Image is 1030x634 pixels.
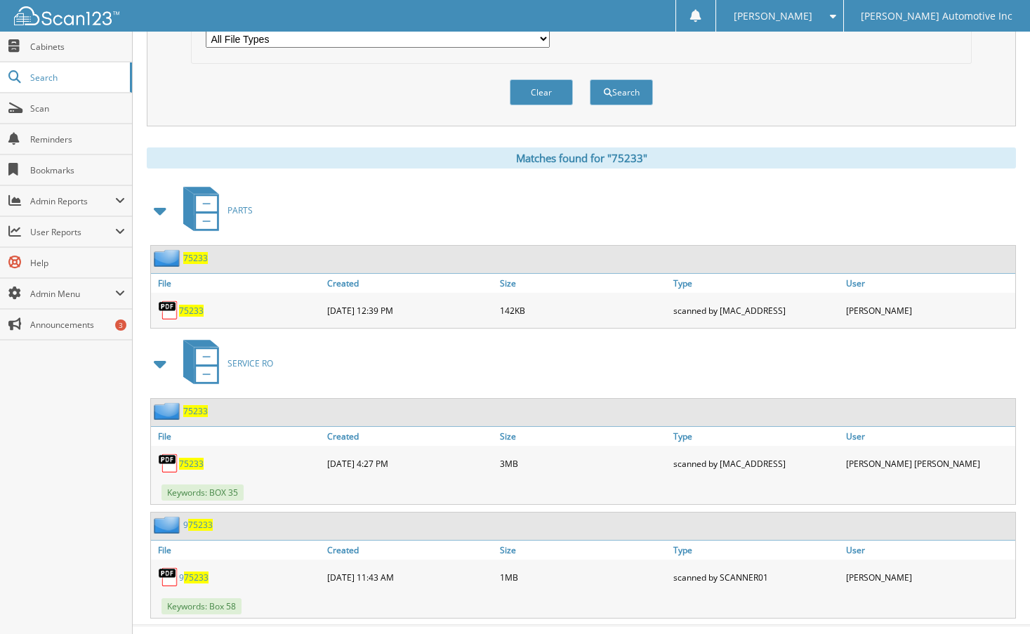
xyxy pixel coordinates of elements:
button: Clear [510,79,573,105]
span: 75233 [188,519,213,531]
div: [DATE] 11:43 AM [324,563,496,591]
img: PDF.png [158,300,179,321]
a: Created [324,274,496,293]
div: 3 [115,319,126,331]
a: Size [496,541,669,560]
a: 975233 [179,572,209,583]
a: User [843,274,1015,293]
div: [DATE] 4:27 PM [324,449,496,477]
img: folder2.png [154,402,183,420]
a: 75233 [179,458,204,470]
img: PDF.png [158,453,179,474]
span: 75233 [184,572,209,583]
a: Created [324,541,496,560]
span: Admin Reports [30,195,115,207]
span: Bookmarks [30,164,125,176]
a: Size [496,427,669,446]
a: Type [670,541,843,560]
a: Size [496,274,669,293]
img: PDF.png [158,567,179,588]
a: File [151,274,324,293]
span: Cabinets [30,41,125,53]
a: Created [324,427,496,446]
a: Type [670,427,843,446]
button: Search [590,79,653,105]
a: 75233 [183,252,208,264]
a: User [843,541,1015,560]
span: PARTS [227,204,253,216]
div: scanned by SCANNER01 [670,563,843,591]
a: PARTS [175,183,253,238]
a: File [151,427,324,446]
div: 3MB [496,449,669,477]
div: [PERSON_NAME] [PERSON_NAME] [843,449,1015,477]
div: [DATE] 12:39 PM [324,296,496,324]
span: [PERSON_NAME] Automotive Inc [861,12,1012,20]
span: Search [30,72,123,84]
div: 1MB [496,563,669,591]
span: Reminders [30,133,125,145]
span: Keywords: BOX 35 [161,484,244,501]
a: User [843,427,1015,446]
div: Matches found for "75233" [147,147,1016,169]
div: scanned by [MAC_ADDRESS] [670,449,843,477]
div: [PERSON_NAME] [843,563,1015,591]
span: [PERSON_NAME] [734,12,812,20]
a: SERVICE RO [175,336,273,391]
img: folder2.png [154,249,183,267]
span: Scan [30,103,125,114]
img: folder2.png [154,516,183,534]
a: 75233 [183,405,208,417]
span: Admin Menu [30,288,115,300]
span: Keywords: Box 58 [161,598,242,614]
span: User Reports [30,226,115,238]
a: 975233 [183,519,213,531]
a: Type [670,274,843,293]
span: Announcements [30,319,125,331]
a: 75233 [179,305,204,317]
a: File [151,541,324,560]
span: SERVICE RO [227,357,273,369]
div: 142KB [496,296,669,324]
div: [PERSON_NAME] [843,296,1015,324]
div: scanned by [MAC_ADDRESS] [670,296,843,324]
img: scan123-logo-white.svg [14,6,119,25]
span: Help [30,257,125,269]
